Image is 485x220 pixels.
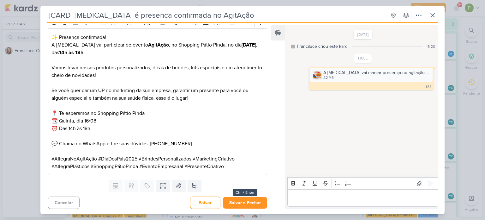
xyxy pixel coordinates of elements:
input: Kard Sem Título [47,9,386,21]
button: Cancelar [48,197,80,209]
div: 2.2 MB [323,75,429,80]
strong: AgitAção [148,42,169,48]
img: zyxd8JdRyWj4JFkpmCZih7efX3Bt0ctWVc6pDbXJ.png [313,71,321,79]
button: Salvar [190,197,220,209]
div: 15:20 [426,44,435,49]
div: Editor editing area: main [287,189,438,207]
strong: 14h às 18h [59,49,83,56]
div: Editor toolbar [287,177,438,190]
p: ✨ Presença confirmada! A [MEDICAL_DATA] vai participar do evento , no Shopping Pátio Pinda, no di... [51,34,264,56]
div: Editor editing area: main [48,28,267,175]
button: Salvar e Fechar [223,197,267,209]
div: 11:34 [424,85,431,90]
p: Vamos levar nossos produtos personalizados, dicas de brindes, kits especiais e um atendimento che... [51,56,264,170]
div: A-[MEDICAL_DATA]-vai-marcar-presença-no-agitação.png [323,69,429,76]
div: A-Allegra-vai-marcar-presença-no-agitação.png [310,68,433,82]
div: Franciluce criou este kard [297,43,348,50]
strong: [DATE] [242,42,256,48]
div: Ctrl + Enter [233,189,257,196]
